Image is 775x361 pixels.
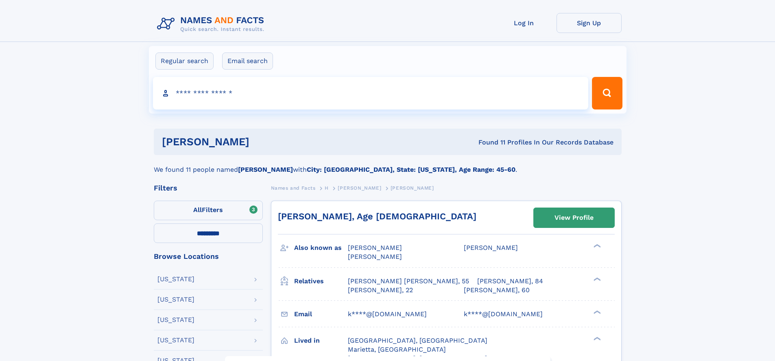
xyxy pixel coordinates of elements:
[238,166,293,173] b: [PERSON_NAME]
[154,184,263,192] div: Filters
[348,253,402,260] span: [PERSON_NAME]
[278,211,476,221] a: [PERSON_NAME], Age [DEMOGRAPHIC_DATA]
[364,138,613,147] div: Found 11 Profiles In Our Records Database
[592,276,601,282] div: ❯
[592,77,622,109] button: Search Button
[557,13,622,33] a: Sign Up
[477,277,543,286] a: [PERSON_NAME], 84
[157,276,194,282] div: [US_STATE]
[464,286,530,295] a: [PERSON_NAME], 60
[162,137,364,147] h1: [PERSON_NAME]
[154,155,622,175] div: We found 11 people named with .
[348,244,402,252] span: [PERSON_NAME]
[154,13,271,35] img: Logo Names and Facts
[592,336,601,341] div: ❯
[154,253,263,260] div: Browse Locations
[155,53,214,70] label: Regular search
[348,337,487,344] span: [GEOGRAPHIC_DATA], [GEOGRAPHIC_DATA]
[222,53,273,70] label: Email search
[534,208,614,228] a: View Profile
[294,334,348,348] h3: Lived in
[348,277,469,286] a: [PERSON_NAME] [PERSON_NAME], 55
[157,337,194,343] div: [US_STATE]
[294,307,348,321] h3: Email
[325,185,329,191] span: H
[391,185,434,191] span: [PERSON_NAME]
[307,166,515,173] b: City: [GEOGRAPHIC_DATA], State: [US_STATE], Age Range: 45-60
[348,346,446,353] span: Marietta, [GEOGRAPHIC_DATA]
[592,243,601,249] div: ❯
[153,77,589,109] input: search input
[338,183,381,193] a: [PERSON_NAME]
[338,185,381,191] span: [PERSON_NAME]
[348,286,413,295] a: [PERSON_NAME], 22
[294,241,348,255] h3: Also known as
[325,183,329,193] a: H
[154,201,263,220] label: Filters
[157,296,194,303] div: [US_STATE]
[193,206,202,214] span: All
[271,183,316,193] a: Names and Facts
[491,13,557,33] a: Log In
[555,208,594,227] div: View Profile
[592,309,601,315] div: ❯
[464,244,518,252] span: [PERSON_NAME]
[294,274,348,288] h3: Relatives
[157,317,194,323] div: [US_STATE]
